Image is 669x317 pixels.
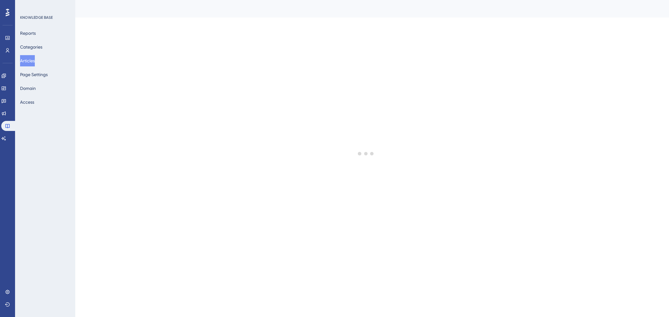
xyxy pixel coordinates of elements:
[20,41,42,53] button: Categories
[20,28,36,39] button: Reports
[20,83,36,94] button: Domain
[20,55,35,66] button: Articles
[20,69,48,80] button: Page Settings
[20,96,34,108] button: Access
[20,15,53,20] div: KNOWLEDGE BASE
